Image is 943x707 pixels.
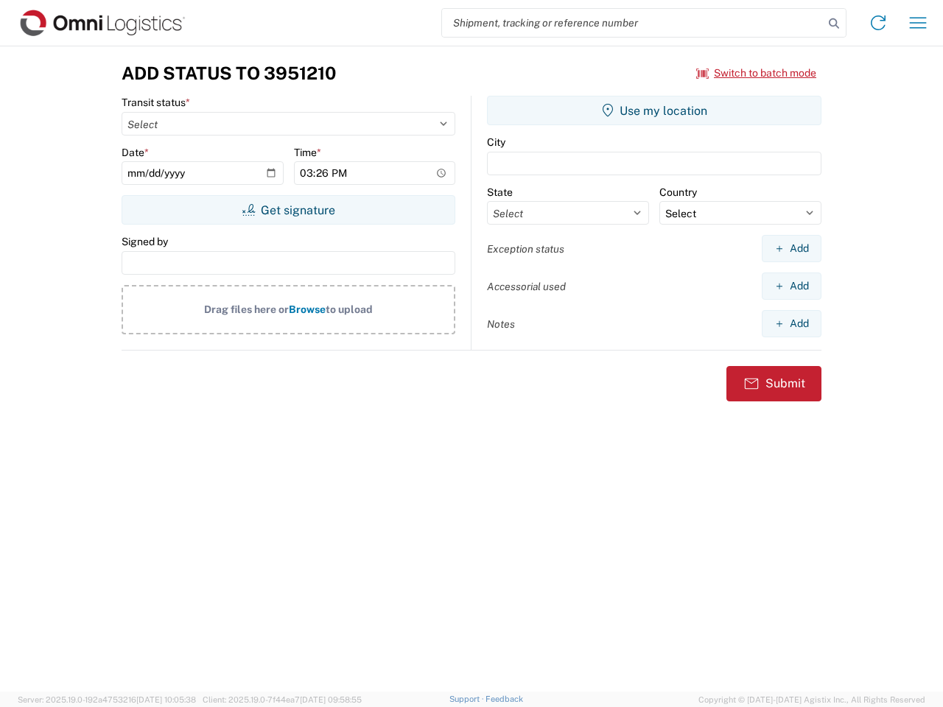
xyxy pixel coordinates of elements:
[659,186,697,199] label: Country
[18,695,196,704] span: Server: 2025.19.0-192a4753216
[487,136,505,149] label: City
[122,96,190,109] label: Transit status
[300,695,362,704] span: [DATE] 09:58:55
[487,242,564,256] label: Exception status
[136,695,196,704] span: [DATE] 10:05:38
[485,694,523,703] a: Feedback
[487,96,821,125] button: Use my location
[289,303,326,315] span: Browse
[203,695,362,704] span: Client: 2025.19.0-7f44ea7
[762,310,821,337] button: Add
[487,186,513,199] label: State
[726,366,821,401] button: Submit
[698,693,925,706] span: Copyright © [DATE]-[DATE] Agistix Inc., All Rights Reserved
[449,694,486,703] a: Support
[442,9,824,37] input: Shipment, tracking or reference number
[122,63,336,84] h3: Add Status to 3951210
[487,317,515,331] label: Notes
[762,272,821,300] button: Add
[696,61,816,85] button: Switch to batch mode
[326,303,373,315] span: to upload
[762,235,821,262] button: Add
[122,146,149,159] label: Date
[122,195,455,225] button: Get signature
[487,280,566,293] label: Accessorial used
[204,303,289,315] span: Drag files here or
[122,235,168,248] label: Signed by
[294,146,321,159] label: Time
